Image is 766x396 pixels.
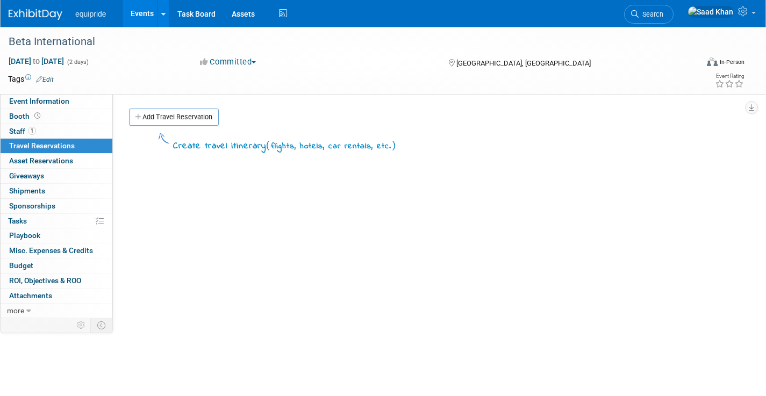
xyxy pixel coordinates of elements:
img: ExhibitDay [9,9,62,20]
a: Travel Reservations [1,139,112,153]
a: Edit [36,76,54,83]
a: Playbook [1,228,112,243]
a: Tasks [1,214,112,228]
span: Giveaways [9,171,44,180]
span: [GEOGRAPHIC_DATA], [GEOGRAPHIC_DATA] [456,59,591,67]
td: Tags [8,74,54,84]
a: Search [624,5,674,24]
span: Shipments [9,186,45,195]
a: Booth [1,109,112,124]
td: Toggle Event Tabs [91,318,113,332]
a: ROI, Objectives & ROO [1,273,112,288]
span: Tasks [8,217,27,225]
span: Asset Reservations [9,156,73,165]
span: Attachments [9,291,52,300]
span: ( [266,140,271,150]
a: Attachments [1,289,112,303]
div: Event Format [635,56,744,72]
div: Event Rating [715,74,744,79]
span: Search [639,10,663,18]
span: Event Information [9,97,69,105]
span: Sponsorships [9,201,55,210]
a: Sponsorships [1,199,112,213]
span: (2 days) [66,59,89,66]
span: equipride [75,10,106,18]
span: Misc. Expenses & Credits [9,246,93,255]
td: Personalize Event Tab Strip [72,318,91,332]
img: Saad Khan [688,6,734,18]
span: Playbook [9,231,40,240]
img: Format-Inperson.png [707,57,718,66]
a: Add Travel Reservation [129,109,219,126]
span: ) [391,140,396,150]
span: Budget [9,261,33,270]
div: In-Person [719,58,744,66]
span: Booth [9,112,42,120]
a: Misc. Expenses & Credits [1,243,112,258]
span: more [7,306,24,315]
a: Shipments [1,184,112,198]
div: Beta International [5,32,682,52]
a: Asset Reservations [1,154,112,168]
button: Committed [196,56,260,68]
span: Staff [9,127,36,135]
a: Staff1 [1,124,112,139]
a: more [1,304,112,318]
span: [DATE] [DATE] [8,56,65,66]
div: Create travel itinerary [173,139,396,153]
span: ROI, Objectives & ROO [9,276,81,285]
a: Event Information [1,94,112,109]
span: 1 [28,127,36,135]
span: Travel Reservations [9,141,75,150]
a: Giveaways [1,169,112,183]
a: Budget [1,258,112,273]
span: Booth not reserved yet [32,112,42,120]
span: flights, hotels, car rentals, etc. [271,140,391,152]
span: to [31,57,41,66]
